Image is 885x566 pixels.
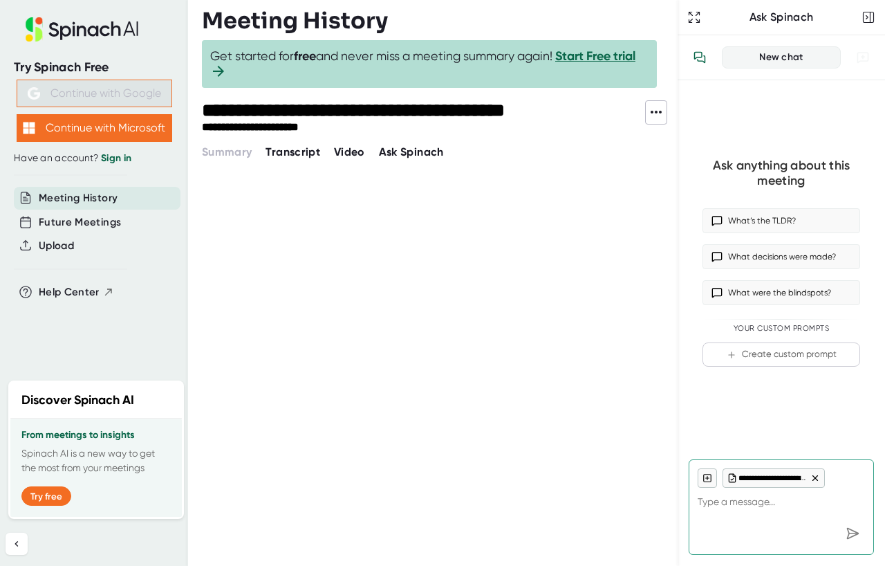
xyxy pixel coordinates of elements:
h2: Discover Spinach AI [21,391,134,410]
button: Transcript [265,144,320,161]
h3: From meetings to insights [21,430,171,441]
button: What decisions were made? [702,244,860,269]
button: Close conversation sidebar [859,8,878,27]
a: Start Free trial [555,48,635,64]
button: What’s the TLDR? [702,208,860,233]
a: Sign in [101,152,131,164]
button: Summary [202,144,252,161]
p: Spinach AI is a new way to get the most from your meetings [21,446,171,475]
span: Video [334,145,365,158]
span: Ask Spinach [379,145,444,158]
div: Send message [840,521,865,546]
button: Collapse sidebar [6,533,28,555]
h3: Meeting History [202,8,388,34]
button: Create custom prompt [702,343,860,367]
button: Continue with Microsoft [17,114,172,142]
div: Try Spinach Free [14,60,174,75]
span: Summary [202,145,252,158]
div: New chat [731,51,832,64]
span: Transcript [265,145,320,158]
button: Expand to Ask Spinach page [684,8,704,27]
span: Get started for and never miss a meeting summary again! [210,48,649,80]
button: Continue with Google [17,80,172,107]
div: Have an account? [14,152,174,165]
button: Future Meetings [39,214,121,230]
button: What were the blindspots? [702,280,860,305]
button: Try free [21,486,71,506]
b: free [294,48,316,64]
div: Ask Spinach [704,10,859,24]
div: Ask anything about this meeting [702,158,860,189]
div: Your Custom Prompts [702,324,860,334]
button: Ask Spinach [379,144,444,161]
button: View conversation history [686,44,714,71]
button: Help Center [39,284,114,300]
span: Help Center [39,284,100,300]
button: Meeting History [39,190,118,206]
button: Upload [39,238,74,254]
button: Video [334,144,365,161]
img: Aehbyd4JwY73AAAAAElFTkSuQmCC [28,87,40,100]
